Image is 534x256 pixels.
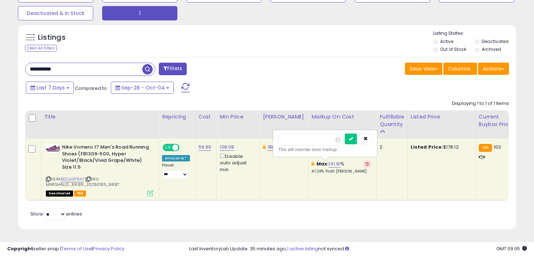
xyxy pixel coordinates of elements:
div: seller snap | | [7,246,124,252]
button: Filters [159,63,187,75]
i: Revert to store-level Max Markup [366,162,369,166]
div: Preset: [162,163,190,179]
p: 47.29% Profit [PERSON_NAME] [311,169,371,174]
p: Listing States: [433,30,516,37]
div: Cost [199,113,214,121]
span: OFF [178,145,190,151]
a: 141.91 [329,160,340,168]
div: Markup on Cost [311,113,373,121]
div: Amazon AI * [162,155,190,161]
span: Columns [448,65,471,72]
img: 41P10ptsgpL._SL40_.jpg [46,144,60,153]
button: Save View [405,63,442,75]
h5: Listings [38,33,66,43]
div: Displaying 1 to 1 of 1 items [452,100,509,107]
label: Deactivated [482,38,509,44]
button: Last 7 Days [26,82,74,94]
span: Compared to: [75,85,108,92]
small: FBA [479,144,492,152]
div: $178.12 [411,144,470,150]
label: Active [440,38,453,44]
b: Max: [316,160,329,167]
th: The percentage added to the cost of goods (COGS) that forms the calculator for Min & Max prices. [309,110,377,139]
span: | SKU: MARSHALLS_59.99_20250513_5887 [46,176,119,187]
div: 2 [380,144,402,150]
div: % [311,161,371,174]
a: Terms of Use [61,245,92,252]
span: FBA [74,190,86,197]
div: Disable auto adjust min [220,152,254,173]
a: 59.99 [199,144,211,151]
button: Columns [443,63,477,75]
label: Out of Stock [440,46,466,52]
i: This overrides the store level Dynamic Max Price for this listing [263,145,266,149]
strong: Copyright [7,245,33,252]
div: Current Buybox Price [479,113,516,128]
a: Privacy Policy [93,245,124,252]
button: Actions [478,63,509,75]
div: Title [44,113,156,121]
div: [PERSON_NAME] [263,113,305,121]
div: Last InventoryLab Update: 35 minutes ago, not synced. [189,246,527,252]
div: ASIN: [46,144,153,195]
button: Sep-28 - Oct-04 [111,82,174,94]
div: Repricing [162,113,192,121]
a: B0DJLBYR4T [61,176,84,182]
div: Min Price [220,113,257,121]
span: All listings that are unavailable for purchase on Amazon for any reason other than out-of-stock [46,190,73,197]
div: This will override store markup [278,146,372,153]
a: 180.00 [268,144,282,151]
button: 1 [102,6,177,20]
span: Sep-28 - Oct-04 [121,84,165,91]
a: 1 active listing [287,245,318,252]
div: Clear All Filters [25,45,57,52]
span: 102 [494,144,501,150]
i: This overrides the store level max markup for this listing [311,161,314,166]
span: 2025-10-12 09:05 GMT [496,245,527,252]
span: ON [163,145,172,151]
span: Show: entries [30,211,82,217]
span: Last 7 Days [37,84,65,91]
a: 108.08 [220,144,234,151]
b: Nike Vomero 17 Men's Road Running Shoes (FB1309-500, Hyper Violet/Black/Vivid Grape/White) Size 11.5 [62,144,149,172]
div: Listed Price [411,113,473,121]
div: Fulfillable Quantity [380,113,404,128]
b: Listed Price: [411,144,443,150]
label: Archived [482,46,501,52]
button: Deactivated & In Stock [18,6,93,20]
